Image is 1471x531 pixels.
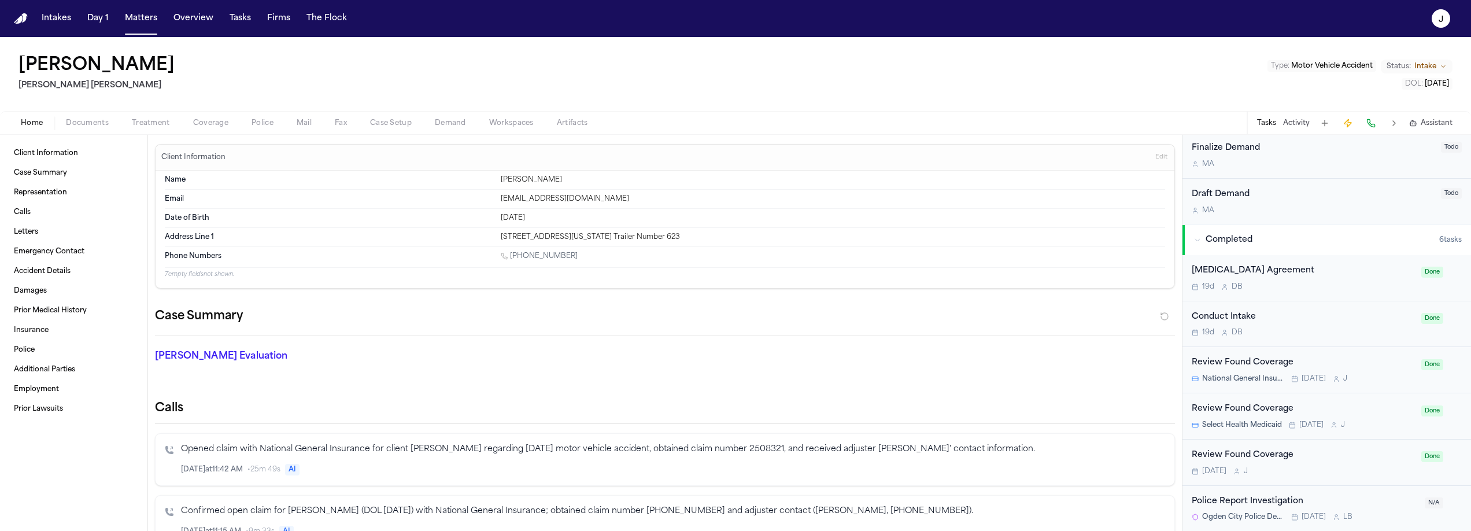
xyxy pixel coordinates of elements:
span: 19d [1202,328,1214,337]
a: Calls [9,203,138,222]
span: AI [285,464,300,475]
span: Ogden City Police Department [1202,512,1284,522]
div: Draft Demand [1192,188,1434,201]
a: Intakes [37,8,76,29]
span: Assistant [1421,119,1452,128]
div: Open task: Review Found Coverage [1182,347,1471,393]
button: Tasks [225,8,256,29]
span: Case Setup [370,119,412,128]
span: [DATE] [1299,421,1324,430]
span: N/A [1425,497,1443,508]
a: Damages [9,282,138,300]
button: Firms [263,8,295,29]
div: [DATE] [501,213,1165,223]
span: Status: [1387,62,1411,71]
dt: Name [165,175,494,185]
button: Tasks [1257,119,1276,128]
div: [EMAIL_ADDRESS][DOMAIN_NAME] [501,194,1165,204]
a: Employment [9,380,138,399]
span: Police [252,119,273,128]
span: 6 task s [1439,235,1462,245]
span: D B [1232,328,1243,337]
span: L B [1343,512,1352,522]
span: Edit [1155,153,1167,161]
p: 7 empty fields not shown. [165,270,1165,279]
div: Review Found Coverage [1192,356,1414,370]
dt: Email [165,194,494,204]
dt: Date of Birth [165,213,494,223]
div: Review Found Coverage [1192,449,1414,462]
span: Documents [66,119,109,128]
button: Create Immediate Task [1340,115,1356,131]
span: Phone Numbers [165,252,221,261]
h2: Calls [155,400,1175,416]
a: Prior Lawsuits [9,400,138,418]
span: Todo [1441,142,1462,153]
button: Completed6tasks [1182,225,1471,255]
span: J [1343,374,1347,384]
span: Workspaces [489,119,534,128]
a: Client Information [9,144,138,163]
span: Done [1421,267,1443,278]
span: Fax [335,119,347,128]
button: Edit [1152,148,1171,167]
a: Call 1 (385) 292-6444 [501,252,578,261]
a: Letters [9,223,138,241]
span: Mail [297,119,312,128]
span: Artifacts [557,119,588,128]
button: Add Task [1317,115,1333,131]
button: Make a Call [1363,115,1379,131]
h2: [PERSON_NAME] [PERSON_NAME] [19,79,179,93]
span: Home [21,119,43,128]
span: J [1244,467,1248,476]
button: Assistant [1409,119,1452,128]
button: Activity [1283,119,1310,128]
p: Confirmed open claim for [PERSON_NAME] (DOL [DATE]) with National General Insurance; obtained cla... [181,505,1165,518]
button: Edit DOL: 2025-04-15 [1402,78,1452,90]
span: National General Insurance [1202,374,1284,384]
span: [DATE] [1302,374,1326,384]
div: Open task: Review Found Coverage [1182,393,1471,440]
button: Edit Type: Motor Vehicle Accident [1267,60,1376,72]
a: Case Summary [9,164,138,182]
div: Conduct Intake [1192,311,1414,324]
h3: Client Information [159,153,228,162]
div: Review Found Coverage [1192,403,1414,416]
a: Home [14,13,28,24]
dt: Address Line 1 [165,233,494,242]
a: Emergency Contact [9,242,138,261]
h2: Case Summary [155,307,243,326]
span: Select Health Medicaid [1202,421,1282,430]
div: [MEDICAL_DATA] Agreement [1192,264,1414,278]
button: Edit matter name [19,56,175,76]
p: Opened claim with National General Insurance for client [PERSON_NAME] regarding [DATE] motor vehi... [181,443,1165,456]
a: Accident Details [9,262,138,281]
span: [DATE] at 11:42 AM [181,465,243,474]
a: The Flock [302,8,352,29]
span: M A [1202,206,1214,215]
p: [PERSON_NAME] Evaluation [155,349,486,363]
button: Change status from Intake [1381,60,1452,73]
span: Treatment [132,119,170,128]
span: Done [1421,313,1443,324]
div: Open task: Retainer Agreement [1182,255,1471,301]
span: DOL : [1405,80,1423,87]
a: Additional Parties [9,360,138,379]
span: J [1341,421,1345,430]
button: Day 1 [83,8,113,29]
h1: [PERSON_NAME] [19,56,175,76]
div: Open task: Review Found Coverage [1182,440,1471,486]
a: Representation [9,183,138,202]
span: [DATE] [1302,512,1326,522]
div: [PERSON_NAME] [501,175,1165,185]
div: Open task: Finalize Demand [1182,132,1471,179]
span: Demand [435,119,466,128]
span: Done [1421,359,1443,370]
div: [STREET_ADDRESS][US_STATE] Trailer Number 623 [501,233,1165,242]
span: Coverage [193,119,228,128]
div: Police Report Investigation [1192,495,1418,508]
button: Matters [120,8,162,29]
